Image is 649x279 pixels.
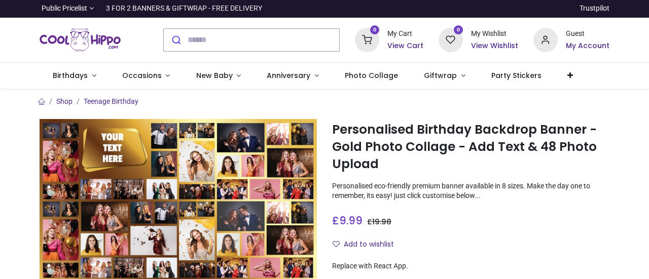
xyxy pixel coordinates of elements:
[454,25,463,35] sup: 0
[471,29,518,39] div: My Wishlist
[332,261,609,271] div: Replace with React App.
[122,70,162,81] span: Occasions
[267,70,310,81] span: Anniversary
[40,26,121,54] img: Cool Hippo
[183,63,254,89] a: New Baby
[40,26,121,54] a: Logo of Cool Hippo
[345,70,398,81] span: Photo Collage
[370,25,380,35] sup: 0
[56,97,73,105] a: Shop
[164,29,188,51] button: Submit
[40,4,94,14] a: Public Pricelist
[339,213,363,228] span: 9.99
[491,70,542,81] span: Party Stickers
[40,63,109,89] a: Birthdays
[106,4,262,14] div: 3 FOR 2 BANNERS & GIFTWRAP - FREE DELIVERY
[332,236,403,253] button: Add to wishlistAdd to wishlist
[372,217,391,227] span: 19.98
[566,29,609,39] div: Guest
[53,70,88,81] span: Birthdays
[471,41,518,51] a: View Wishlist
[411,63,479,89] a: Giftwrap
[254,63,332,89] a: Anniversary
[580,4,609,14] a: Trustpilot
[109,63,183,89] a: Occasions
[196,70,233,81] span: New Baby
[332,181,609,201] p: Personalised eco-friendly premium banner available in 8 sizes. Make the day one to remember, its ...
[332,121,609,173] h1: Personalised Birthday Backdrop Banner - Gold Photo Collage - Add Text & 48 Photo Upload
[332,213,363,228] span: £
[424,70,457,81] span: Giftwrap
[387,29,423,39] div: My Cart
[355,35,379,43] a: 0
[42,4,87,14] span: Public Pricelist
[333,241,340,248] i: Add to wishlist
[439,35,463,43] a: 0
[387,41,423,51] a: View Cart
[84,97,138,105] a: Teenage Birthday
[566,41,609,51] a: My Account
[367,217,391,227] span: £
